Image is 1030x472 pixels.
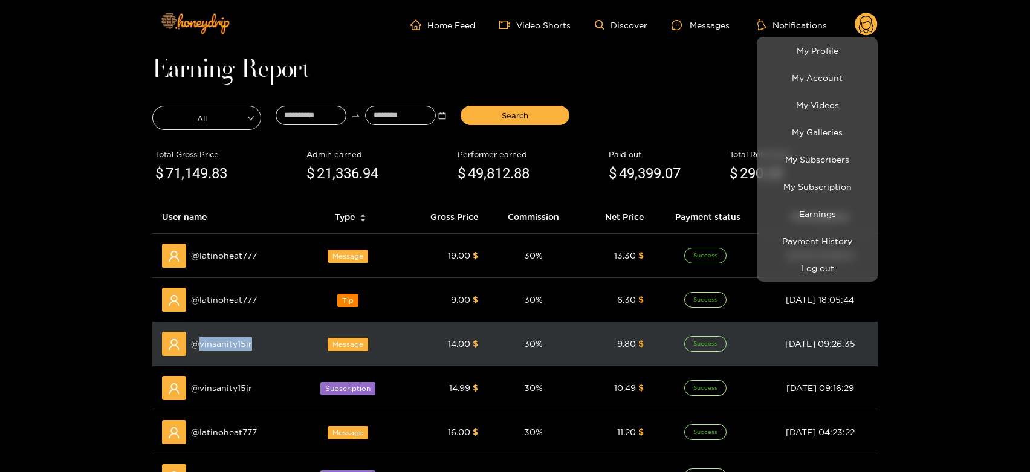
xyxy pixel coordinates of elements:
a: My Subscribers [760,149,875,170]
a: Earnings [760,203,875,224]
a: My Videos [760,94,875,115]
a: My Subscription [760,176,875,197]
a: My Profile [760,40,875,61]
a: Payment History [760,230,875,251]
a: My Galleries [760,121,875,143]
a: My Account [760,67,875,88]
button: Log out [760,257,875,279]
